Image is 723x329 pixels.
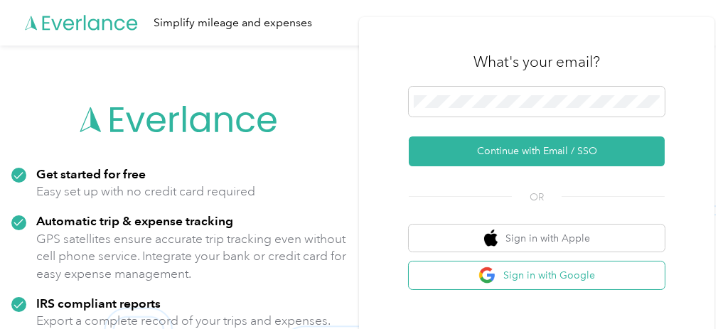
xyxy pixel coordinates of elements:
strong: Automatic trip & expense tracking [36,213,233,228]
img: apple logo [484,230,498,247]
strong: Get started for free [36,166,146,181]
p: Easy set up with no credit card required [36,183,255,200]
span: OR [512,190,562,205]
p: GPS satellites ensure accurate trip tracking even without cell phone service. Integrate your bank... [36,230,347,283]
strong: IRS compliant reports [36,296,161,311]
img: google logo [478,266,496,284]
div: Simplify mileage and expenses [154,14,312,32]
h3: What's your email? [473,52,600,72]
button: google logoSign in with Google [409,261,665,289]
button: apple logoSign in with Apple [409,225,665,252]
button: Continue with Email / SSO [409,136,665,166]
